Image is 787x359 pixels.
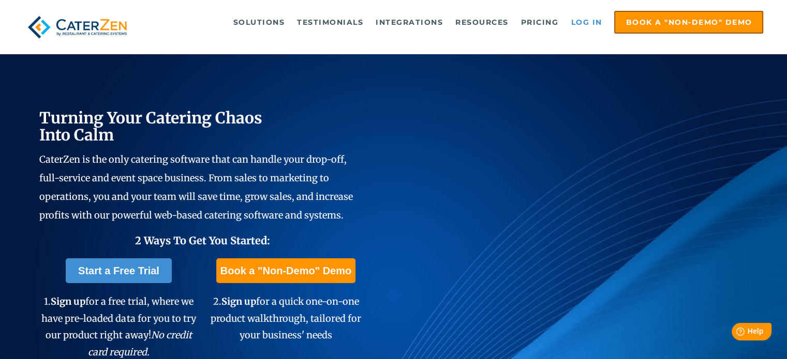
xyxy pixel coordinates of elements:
[66,258,172,283] a: Start a Free Trial
[292,12,368,33] a: Testimonials
[135,234,270,247] span: 2 Ways To Get You Started:
[695,319,776,348] iframe: Help widget launcher
[450,12,514,33] a: Resources
[24,11,131,43] img: caterzen
[39,108,262,145] span: Turning Your Catering Chaos Into Calm
[370,12,448,33] a: Integrations
[51,295,85,307] span: Sign up
[88,329,192,357] em: No credit card required.
[516,12,564,33] a: Pricing
[216,258,355,283] a: Book a "Non-Demo" Demo
[566,12,607,33] a: Log in
[221,295,256,307] span: Sign up
[150,11,763,34] div: Navigation Menu
[211,295,361,341] span: 2. for a quick one-on-one product walkthrough, tailored for your business' needs
[39,153,353,221] span: CaterZen is the only catering software that can handle your drop-off, full-service and event spac...
[614,11,763,34] a: Book a "Non-Demo" Demo
[228,12,290,33] a: Solutions
[41,295,196,357] span: 1. for a free trial, where we have pre-loaded data for you to try our product right away!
